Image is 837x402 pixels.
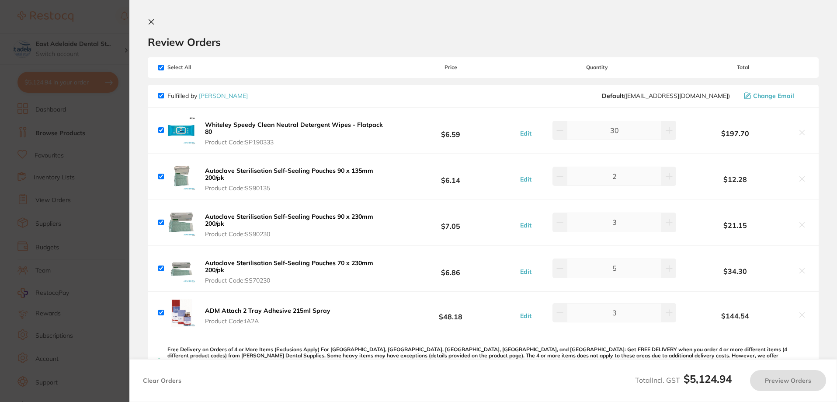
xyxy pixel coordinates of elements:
span: Product Code: SS90135 [205,185,383,192]
span: Product Code: SS90230 [205,231,383,238]
img: NXo5eGpidw [167,208,195,236]
img: ZTZtZGNpbA [167,116,195,144]
b: Autoclave Sterilisation Self-Sealing Pouches 70 x 230mm 200/pk [205,259,373,274]
img: cm41c3l5cQ [167,255,195,283]
b: ADM Attach 2 Tray Adhesive 215ml Spray [205,307,330,315]
button: Whiteley Speedy Clean Neutral Detergent Wipes - Flatpack 80 Product Code:SP190333 [202,121,386,146]
b: Autoclave Sterilisation Self-Sealing Pouches 90 x 230mm 200/pk [205,213,373,227]
button: Edit [517,129,534,137]
b: Default [602,92,624,100]
b: Autoclave Sterilisation Self-Sealing Pouches 90 x 135mm 200/pk [205,167,373,182]
b: $5,124.94 [684,372,732,385]
b: $12.28 [678,175,792,183]
span: Product Code: SP190333 [205,139,383,146]
span: Change Email [753,92,794,99]
b: $34.30 [678,267,792,275]
b: $6.59 [386,122,515,138]
span: Price [386,64,515,70]
p: Fulfilled by [167,92,248,99]
button: Autoclave Sterilisation Self-Sealing Pouches 70 x 230mm 200/pk Product Code:SS70230 [202,259,386,284]
span: Product Code: IA2A [205,318,330,325]
button: Edit [517,221,534,229]
span: Product Code: SS70230 [205,277,383,284]
p: Free Delivery on Orders of 4 or More Items (Exclusions Apply) For [GEOGRAPHIC_DATA], [GEOGRAPHIC_... [167,346,808,372]
b: $7.05 [386,214,515,231]
b: $6.14 [386,168,515,185]
button: Clear Orders [140,370,184,391]
b: $48.18 [386,304,515,321]
button: Edit [517,312,534,320]
a: [PERSON_NAME] [199,92,248,100]
span: Total Incl. GST [635,376,732,385]
img: Z2g3cDMxYg [167,299,195,327]
button: Autoclave Sterilisation Self-Sealing Pouches 90 x 230mm 200/pk Product Code:SS90230 [202,213,386,238]
span: save@adamdental.com.au [602,92,730,99]
b: $197.70 [678,129,792,137]
span: Total [678,64,808,70]
button: Preview Orders [750,370,826,391]
button: ADM Attach 2 Tray Adhesive 215ml Spray Product Code:IA2A [202,307,333,325]
b: Whiteley Speedy Clean Neutral Detergent Wipes - Flatpack 80 [205,121,383,136]
b: $144.54 [678,312,792,320]
button: Edit [517,175,534,183]
span: Select All [158,64,246,70]
img: c3o4cWp0Mw [167,162,195,190]
b: $6.86 [386,260,515,276]
button: Autoclave Sterilisation Self-Sealing Pouches 90 x 135mm 200/pk Product Code:SS90135 [202,167,386,192]
b: $21.15 [678,221,792,229]
h2: Review Orders [148,35,819,49]
button: Change Email [741,92,808,100]
span: Quantity [516,64,678,70]
button: Edit [517,268,534,276]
